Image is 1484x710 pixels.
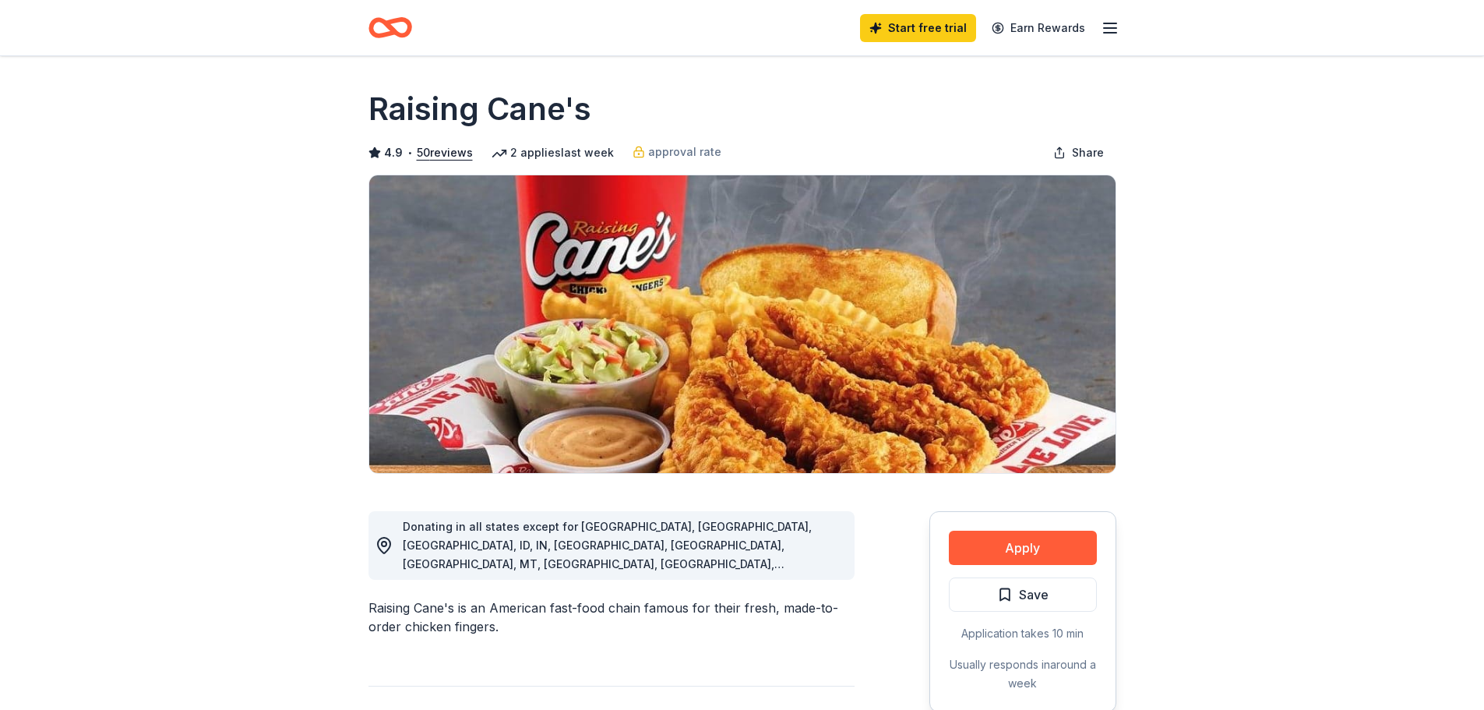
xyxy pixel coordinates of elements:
button: Save [949,578,1097,612]
div: Application takes 10 min [949,624,1097,643]
button: Apply [949,531,1097,565]
img: Image for Raising Cane's [369,175,1116,473]
button: Share [1041,137,1116,168]
span: Save [1019,585,1049,605]
a: Earn Rewards [982,14,1094,42]
div: 2 applies last week [492,143,614,162]
span: Share [1072,143,1104,162]
button: 50reviews [417,143,473,162]
a: Home [368,9,412,46]
a: Start free trial [860,14,976,42]
a: approval rate [633,143,721,161]
h1: Raising Cane's [368,87,591,131]
div: Usually responds in around a week [949,655,1097,693]
span: • [407,147,412,159]
span: approval rate [648,143,721,161]
span: 4.9 [384,143,403,162]
div: Raising Cane's is an American fast-food chain famous for their fresh, made-to-order chicken fingers. [368,599,855,636]
span: Donating in all states except for [GEOGRAPHIC_DATA], [GEOGRAPHIC_DATA], [GEOGRAPHIC_DATA], ID, IN... [403,520,812,645]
